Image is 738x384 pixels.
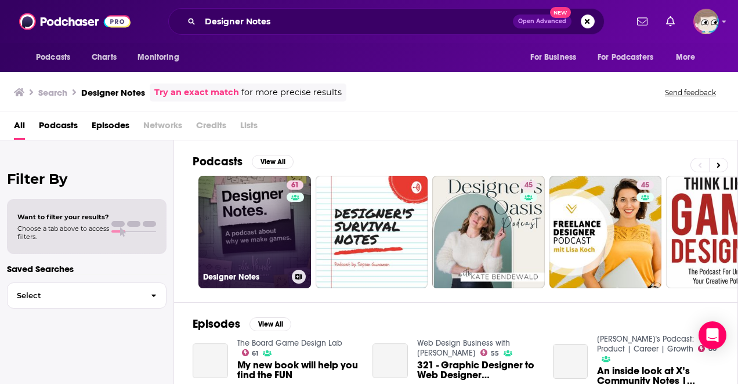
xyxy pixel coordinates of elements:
[7,263,167,274] p: Saved Searches
[39,116,78,140] a: Podcasts
[480,349,499,356] a: 55
[598,49,653,66] span: For Podcasters
[196,116,226,140] span: Credits
[641,180,649,191] span: 45
[36,49,70,66] span: Podcasts
[513,15,571,28] button: Open AdvancedNew
[372,343,408,379] a: 321 - Graphic Designer to Web Designer (Josh's Interview from The Angry Designer Podcast)
[252,155,294,169] button: View All
[661,88,719,97] button: Send feedback
[417,360,539,380] span: 321 - Graphic Designer to Web Designer ([PERSON_NAME]'s Interview from The Angry Designer Podcast)
[522,46,591,68] button: open menu
[699,321,726,349] div: Open Intercom Messenger
[241,86,342,99] span: for more precise results
[432,176,545,288] a: 45
[129,46,194,68] button: open menu
[193,317,240,331] h2: Episodes
[693,9,719,34] img: User Profile
[520,180,537,190] a: 45
[7,282,167,309] button: Select
[550,7,571,18] span: New
[676,49,696,66] span: More
[81,87,145,98] h3: Designer Notes
[237,338,342,348] a: The Board Game Design Lab
[17,224,109,241] span: Choose a tab above to access filters.
[28,46,85,68] button: open menu
[417,360,539,380] a: 321 - Graphic Designer to Web Designer (Josh's Interview from The Angry Designer Podcast)
[138,49,179,66] span: Monitoring
[661,12,679,31] a: Show notifications dropdown
[708,346,717,352] span: 80
[193,317,291,331] a: EpisodesView All
[17,213,109,221] span: Want to filter your results?
[530,49,576,66] span: For Business
[19,10,131,32] img: Podchaser - Follow, Share and Rate Podcasts
[193,154,243,169] h2: Podcasts
[84,46,124,68] a: Charts
[291,180,299,191] span: 61
[237,360,359,380] a: My new book will help you find the FUN
[287,180,303,190] a: 61
[668,46,710,68] button: open menu
[203,272,287,282] h3: Designer Notes
[14,116,25,140] a: All
[198,176,311,288] a: 61Designer Notes
[698,345,717,352] a: 80
[92,49,117,66] span: Charts
[252,351,258,356] span: 61
[38,87,67,98] h3: Search
[417,338,510,358] a: Web Design Business with Josh Hall
[549,176,662,288] a: 45
[193,343,228,379] a: My new book will help you find the FUN
[632,12,652,31] a: Show notifications dropdown
[7,171,167,187] h2: Filter By
[491,351,499,356] span: 55
[200,12,513,31] input: Search podcasts, credits, & more...
[143,116,182,140] span: Networks
[597,334,694,354] a: Lenny's Podcast: Product | Career | Growth
[8,292,142,299] span: Select
[553,344,588,379] a: An inside look at X’s Community Notes | Keith Coleman (VP of Product) and Jay Baxter (ML Lead)
[518,19,566,24] span: Open Advanced
[693,9,719,34] button: Show profile menu
[524,180,533,191] span: 45
[168,8,605,35] div: Search podcasts, credits, & more...
[636,180,654,190] a: 45
[590,46,670,68] button: open menu
[193,154,294,169] a: PodcastsView All
[154,86,239,99] a: Try an exact match
[249,317,291,331] button: View All
[240,116,258,140] span: Lists
[242,349,259,356] a: 61
[92,116,129,140] a: Episodes
[693,9,719,34] span: Logged in as JeremyBonds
